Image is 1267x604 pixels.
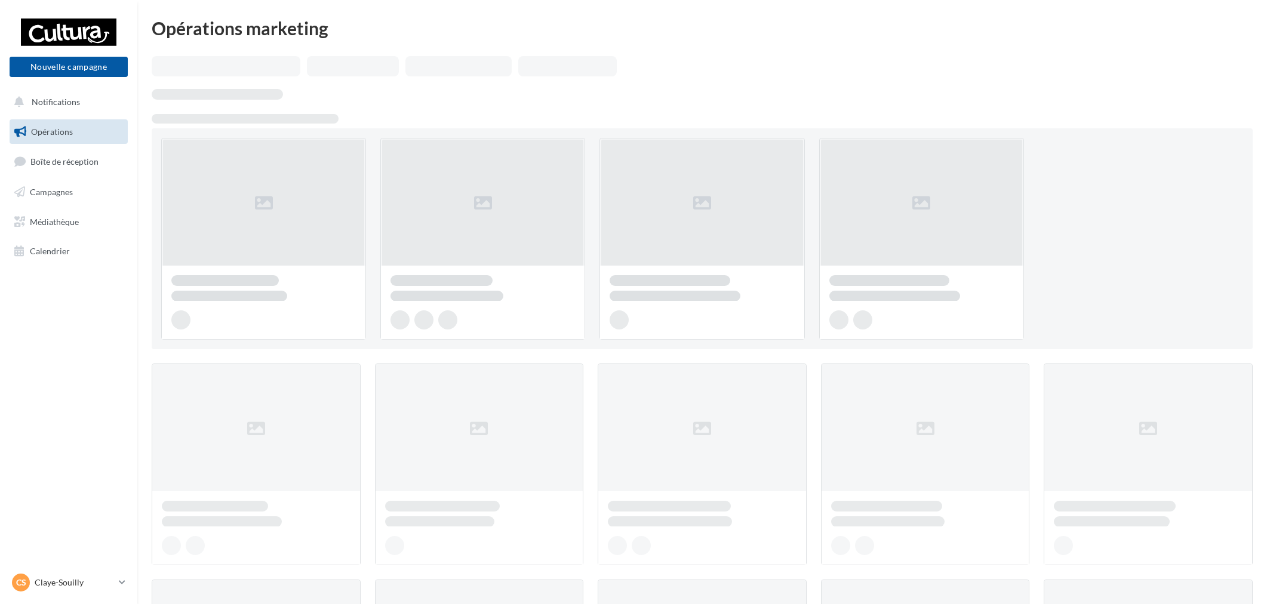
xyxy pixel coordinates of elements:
span: Campagnes [30,187,73,197]
span: Notifications [32,97,80,107]
a: Calendrier [7,239,130,264]
div: Opérations marketing [152,19,1253,37]
span: Opérations [31,127,73,137]
span: Boîte de réception [30,156,99,167]
span: Calendrier [30,246,70,256]
a: Campagnes [7,180,130,205]
a: Opérations [7,119,130,144]
span: Médiathèque [30,216,79,226]
a: CS Claye-Souilly [10,571,128,594]
button: Nouvelle campagne [10,57,128,77]
p: Claye-Souilly [35,577,114,588]
button: Notifications [7,90,125,115]
a: Boîte de réception [7,149,130,174]
span: CS [16,577,26,588]
a: Médiathèque [7,209,130,235]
